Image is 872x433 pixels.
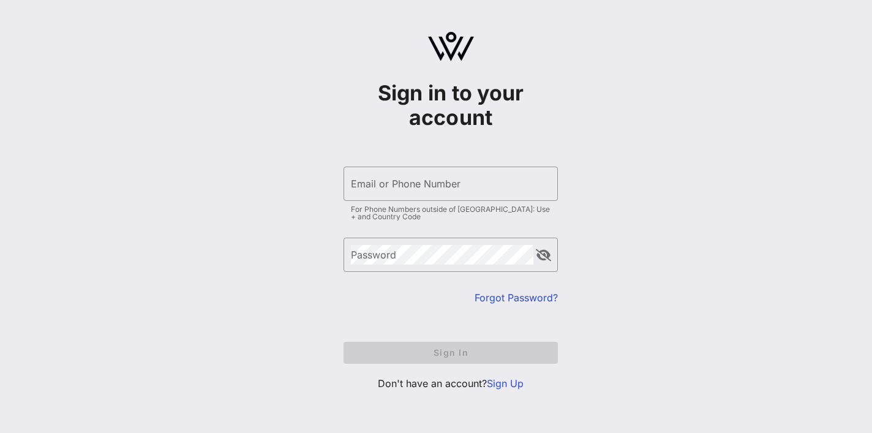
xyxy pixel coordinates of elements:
p: Don't have an account? [344,376,558,391]
a: Forgot Password? [475,292,558,304]
img: logo.svg [428,32,474,61]
a: Sign Up [487,377,524,390]
div: For Phone Numbers outside of [GEOGRAPHIC_DATA]: Use + and Country Code [351,206,551,220]
h1: Sign in to your account [344,81,558,130]
button: append icon [536,249,551,262]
